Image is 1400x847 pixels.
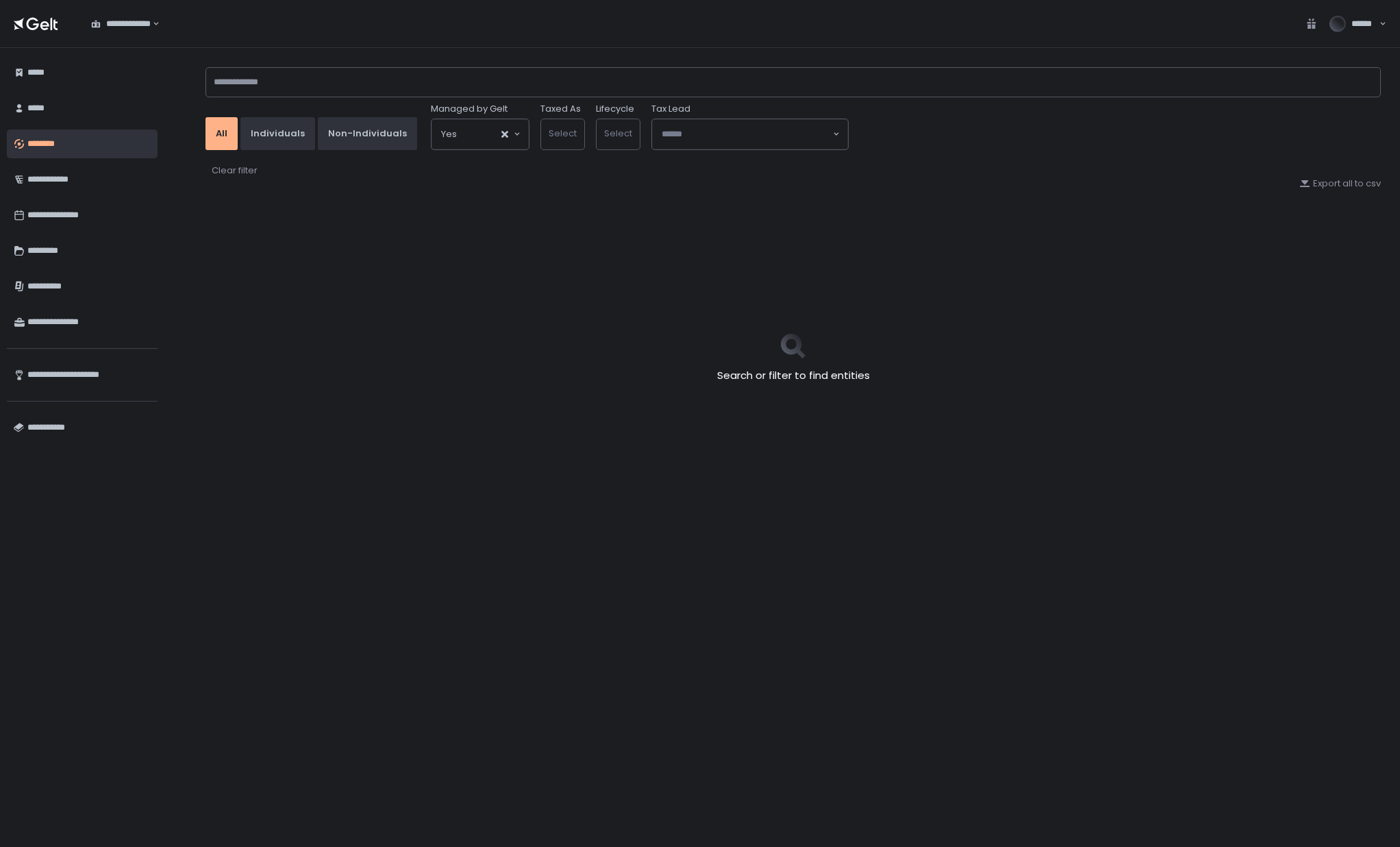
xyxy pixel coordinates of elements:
div: Search for option [652,119,848,149]
span: Yes [441,127,457,141]
h2: Search or filter to find entities [717,368,870,384]
div: Search for option [432,119,529,149]
input: Search for option [151,17,151,31]
input: Search for option [457,127,500,141]
label: Lifecycle [596,103,634,115]
label: Taxed As [540,103,581,115]
div: Search for option [82,10,160,38]
span: Managed by Gelt [431,103,508,115]
button: Clear filter [211,164,258,177]
button: Non-Individuals [318,117,417,150]
div: All [216,127,227,140]
button: Clear Selected [501,131,508,138]
div: Individuals [251,127,305,140]
button: Export all to csv [1299,177,1381,190]
input: Search for option [662,127,832,141]
span: Select [549,127,577,140]
span: Select [604,127,632,140]
div: Non-Individuals [328,127,407,140]
div: Clear filter [212,164,258,177]
button: Individuals [240,117,315,150]
span: Tax Lead [651,103,690,115]
button: All [205,117,238,150]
